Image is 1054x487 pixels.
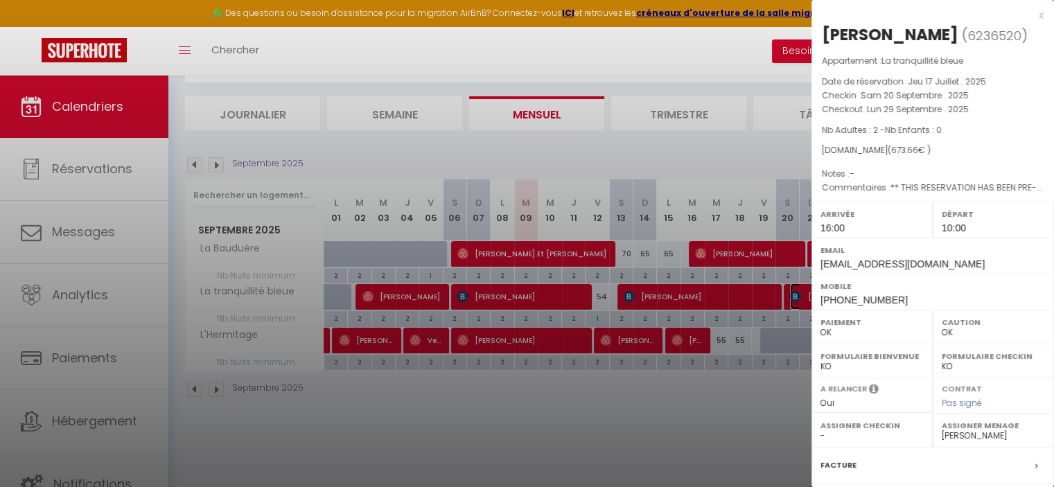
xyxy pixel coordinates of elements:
[811,7,1044,24] div: x
[867,103,969,115] span: Lun 29 Septembre . 2025
[822,89,1044,103] p: Checkin :
[942,397,982,409] span: Pas signé
[820,294,908,306] span: [PHONE_NUMBER]
[820,383,867,395] label: A relancer
[942,207,1045,221] label: Départ
[822,167,1044,181] p: Notes :
[822,24,958,46] div: [PERSON_NAME]
[942,349,1045,363] label: Formulaire Checkin
[820,315,924,329] label: Paiement
[942,383,982,392] label: Contrat
[888,144,931,156] span: ( € )
[942,222,966,233] span: 10:00
[11,6,53,47] button: Ouvrir le widget de chat LiveChat
[820,222,845,233] span: 16:00
[822,75,1044,89] p: Date de réservation :
[820,458,857,472] label: Facture
[885,124,942,136] span: Nb Enfants : 0
[822,54,1044,68] p: Appartement :
[962,26,1028,45] span: ( )
[822,124,942,136] span: Nb Adultes : 2 -
[822,144,1044,157] div: [DOMAIN_NAME]
[820,418,924,432] label: Assigner Checkin
[820,258,985,269] span: [EMAIL_ADDRESS][DOMAIN_NAME]
[822,181,1044,195] p: Commentaires :
[850,168,854,179] span: -
[861,89,969,101] span: Sam 20 Septembre . 2025
[942,418,1045,432] label: Assigner Menage
[820,349,924,363] label: Formulaire Bienvenue
[820,279,1045,293] label: Mobile
[942,315,1045,329] label: Caution
[967,27,1021,44] span: 6236520
[820,243,1045,257] label: Email
[908,76,986,87] span: Jeu 17 Juillet . 2025
[822,103,1044,116] p: Checkout :
[891,144,918,156] span: 673.66
[881,55,963,67] span: La tranquillité bleue
[869,383,879,398] i: Sélectionner OUI si vous souhaiter envoyer les séquences de messages post-checkout
[820,207,924,221] label: Arrivée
